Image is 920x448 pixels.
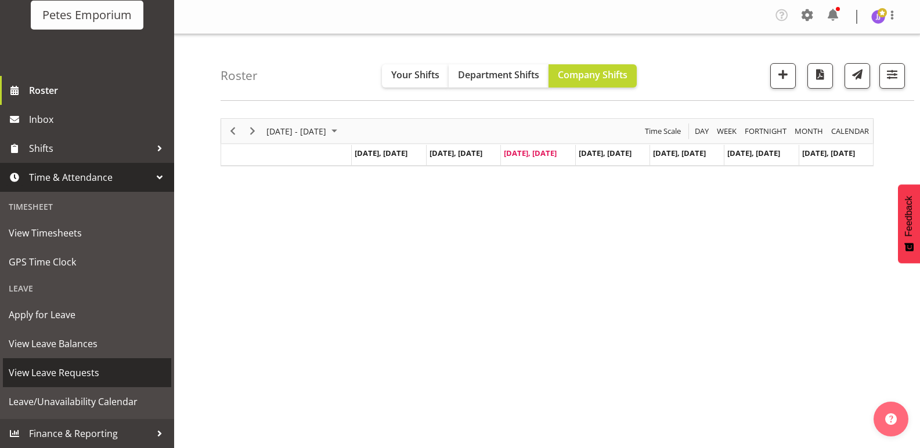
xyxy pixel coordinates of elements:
button: Feedback - Show survey [898,184,920,263]
button: Filter Shifts [879,63,905,89]
span: View Leave Requests [9,364,165,381]
span: Your Shifts [391,68,439,81]
a: Apply for Leave [3,300,171,329]
button: Add a new shift [770,63,796,89]
span: Inbox [29,111,168,128]
div: Timesheet [3,195,171,218]
span: Finance & Reporting [29,425,151,442]
img: help-xxl-2.png [885,413,897,425]
a: Leave/Unavailability Calendar [3,387,171,416]
a: GPS Time Clock [3,247,171,276]
img: janelle-jonkers702.jpg [871,10,885,24]
div: Leave [3,276,171,300]
span: Leave/Unavailability Calendar [9,393,165,410]
h4: Roster [221,69,258,82]
button: Your Shifts [382,64,449,88]
span: Time & Attendance [29,169,151,186]
a: View Timesheets [3,218,171,247]
span: Roster [29,82,168,99]
a: View Leave Balances [3,329,171,358]
a: View Leave Requests [3,358,171,387]
span: Company Shifts [558,68,627,81]
button: Send a list of all shifts for the selected filtered period to all rostered employees. [845,63,870,89]
div: Petes Emporium [42,6,132,24]
button: Download a PDF of the roster according to the set date range. [807,63,833,89]
span: Apply for Leave [9,306,165,323]
span: Department Shifts [458,68,539,81]
button: Company Shifts [549,64,637,88]
span: GPS Time Clock [9,253,165,271]
button: Department Shifts [449,64,549,88]
span: View Timesheets [9,224,165,242]
span: View Leave Balances [9,335,165,352]
span: Shifts [29,140,151,157]
span: Feedback [904,196,914,236]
